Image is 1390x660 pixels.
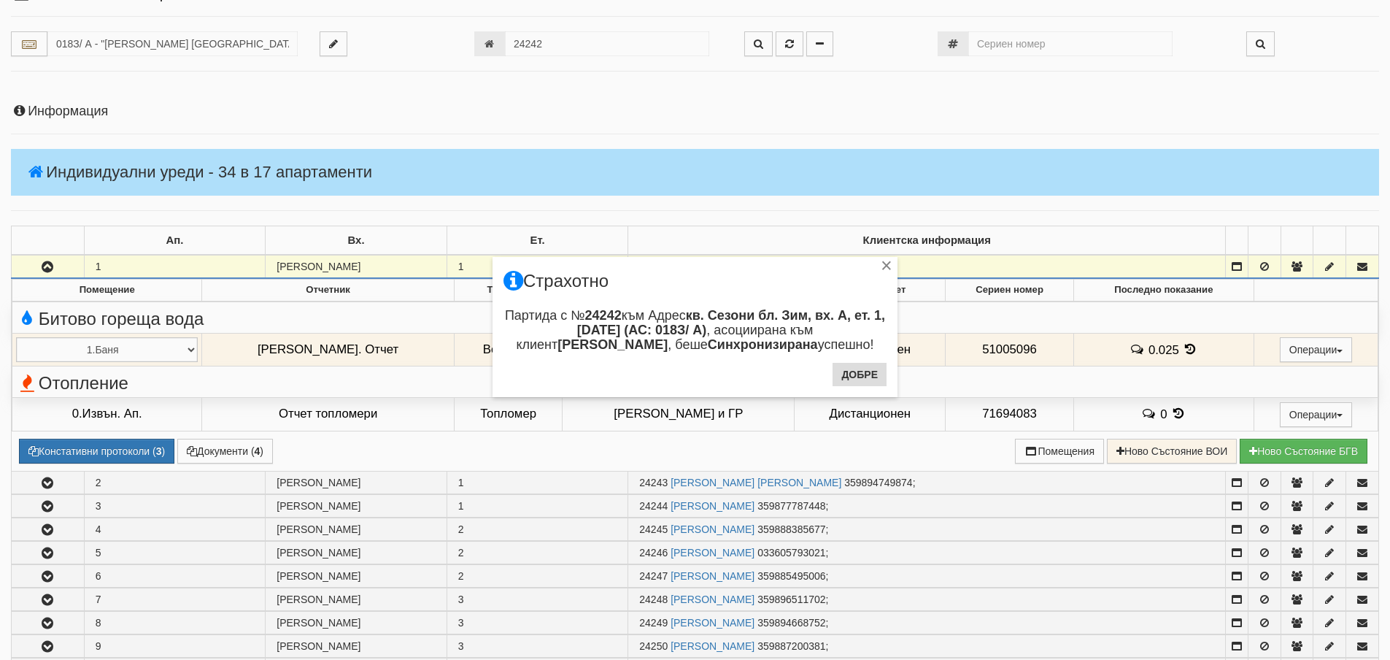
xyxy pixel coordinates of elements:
[833,363,887,386] button: Добре
[879,261,894,275] div: ×
[585,308,622,323] b: 24242
[557,337,668,352] b: [PERSON_NAME]
[503,272,609,291] h3: Страхотно
[708,337,818,352] b: Синхронизирана
[503,309,887,352] h4: Партида с № към Адрес , асоциирана към клиент , беше успешно!
[577,308,885,337] b: кв. Сезони бл. Зим, вх. А, ет. 1, [DATE] (АС: 018З/ А)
